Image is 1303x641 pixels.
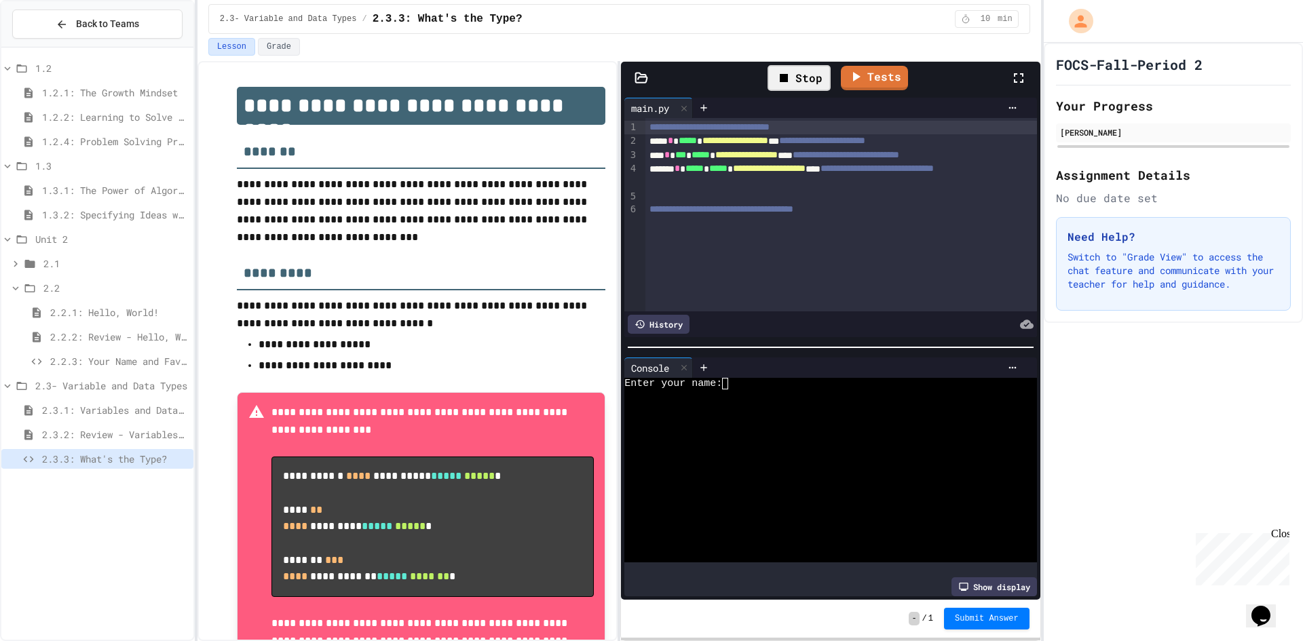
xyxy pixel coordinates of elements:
span: 1.2.2: Learning to Solve Hard Problems [42,110,188,124]
div: main.py [624,101,676,115]
span: 2.2.1: Hello, World! [50,305,188,319]
h2: Your Progress [1056,96,1291,115]
span: 2.3.3: What's the Type? [373,11,523,27]
p: Switch to "Grade View" to access the chat feature and communicate with your teacher for help and ... [1068,250,1279,291]
div: 1 [624,121,638,134]
span: 2.3- Variable and Data Types [35,378,188,393]
h1: FOCS-Fall-Period 2 [1056,55,1203,74]
button: Grade [258,38,300,56]
div: 2 [624,134,638,148]
div: My Account [1055,5,1097,37]
span: 1.2.1: The Growth Mindset [42,85,188,100]
div: 4 [624,162,638,190]
div: Stop [768,65,831,91]
span: Enter your name: [624,378,722,389]
span: 1.2 [35,61,188,75]
div: 6 [624,203,638,216]
div: [PERSON_NAME] [1060,126,1287,138]
div: 3 [624,149,638,162]
span: / [362,14,366,24]
div: History [628,315,690,334]
span: 10 [975,14,996,24]
span: 2.3.1: Variables and Data Types [42,403,188,417]
div: 5 [624,190,638,203]
span: 2.3.2: Review - Variables and Data Types [42,427,188,442]
span: min [998,14,1013,24]
a: Tests [841,66,908,90]
div: main.py [624,98,693,118]
div: Console [624,361,676,375]
div: Show display [951,577,1037,596]
button: Submit Answer [944,608,1030,629]
span: 2.2 [43,281,188,295]
iframe: chat widget [1246,587,1289,627]
span: 1.3 [35,159,188,173]
span: Unit 2 [35,232,188,246]
span: - [909,612,919,625]
span: 2.1 [43,256,188,271]
iframe: chat widget [1190,528,1289,585]
button: Lesson [208,38,255,56]
div: Chat with us now!Close [5,5,94,86]
h2: Assignment Details [1056,166,1291,184]
span: Back to Teams [76,17,139,31]
span: 1 [928,613,933,624]
span: 1.3.1: The Power of Algorithms [42,183,188,197]
span: 2.2.2: Review - Hello, World! [50,330,188,344]
span: 2.3.3: What's the Type? [42,452,188,466]
h3: Need Help? [1068,229,1279,245]
span: 1.2.4: Problem Solving Practice [42,134,188,149]
span: 1.3.2: Specifying Ideas with Pseudocode [42,208,188,222]
span: Submit Answer [955,613,1019,624]
button: Back to Teams [12,9,183,39]
div: No due date set [1056,190,1291,206]
div: Console [624,357,693,378]
span: 2.2.3: Your Name and Favorite Movie [50,354,188,368]
span: 2.3- Variable and Data Types [220,14,357,24]
span: / [922,613,927,624]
